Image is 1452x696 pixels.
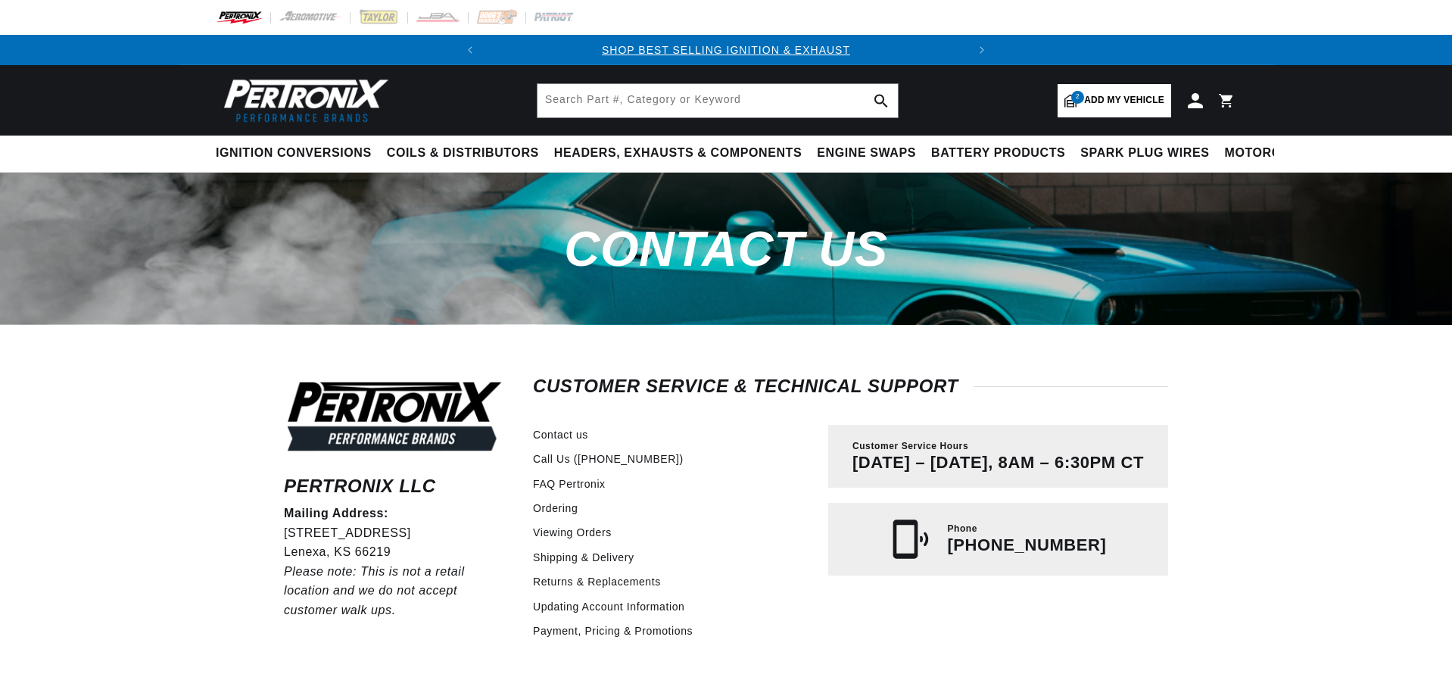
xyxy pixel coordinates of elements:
[284,507,388,520] strong: Mailing Address:
[533,573,661,590] a: Returns & Replacements
[387,145,539,161] span: Coils & Distributors
[1217,136,1323,171] summary: Motorcycle
[931,145,1065,161] span: Battery Products
[1225,145,1315,161] span: Motorcycle
[537,84,898,117] input: Search Part #, Category or Keyword
[533,500,578,517] a: Ordering
[809,136,924,171] summary: Engine Swaps
[284,479,505,494] h6: Pertronix LLC
[485,42,967,58] div: Announcement
[533,451,684,467] a: Call Us ([PHONE_NUMBER])
[554,145,802,161] span: Headers, Exhausts & Components
[947,523,977,535] span: Phone
[533,549,634,566] a: Shipping & Delivery
[533,598,684,615] a: Updating Account Information
[216,136,379,171] summary: Ignition Conversions
[284,542,505,562] p: Lenexa, KS 66219
[828,503,1168,576] a: Phone [PHONE_NUMBER]
[602,44,850,56] a: SHOP BEST SELLING IGNITION & EXHAUST
[178,35,1274,65] slideshow-component: Translation missing: en.sections.announcements.announcement_bar
[216,145,372,161] span: Ignition Conversions
[852,440,968,453] span: Customer Service Hours
[455,35,485,65] button: Translation missing: en.sections.announcements.previous_announcement
[547,136,809,171] summary: Headers, Exhausts & Components
[1073,136,1217,171] summary: Spark Plug Wires
[216,74,390,126] img: Pertronix
[379,136,547,171] summary: Coils & Distributors
[533,426,588,443] a: Contact us
[485,42,967,58] div: 1 of 2
[1058,84,1171,117] a: 2Add my vehicle
[533,476,606,492] a: FAQ Pertronix
[967,35,997,65] button: Translation missing: en.sections.announcements.next_announcement
[533,379,1168,394] h2: Customer Service & Technical Support
[284,565,465,616] em: Please note: This is not a retail location and we do not accept customer walk ups.
[1071,91,1084,104] span: 2
[852,453,1144,473] p: [DATE] – [DATE], 8AM – 6:30PM CT
[564,221,887,276] span: Contact us
[533,524,612,541] a: Viewing Orders
[817,145,916,161] span: Engine Swaps
[533,623,693,639] a: Payment, Pricing & Promotions
[947,535,1106,555] p: [PHONE_NUMBER]
[865,84,898,117] button: search button
[1080,145,1209,161] span: Spark Plug Wires
[924,136,1073,171] summary: Battery Products
[284,523,505,543] p: [STREET_ADDRESS]
[1084,93,1164,108] span: Add my vehicle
